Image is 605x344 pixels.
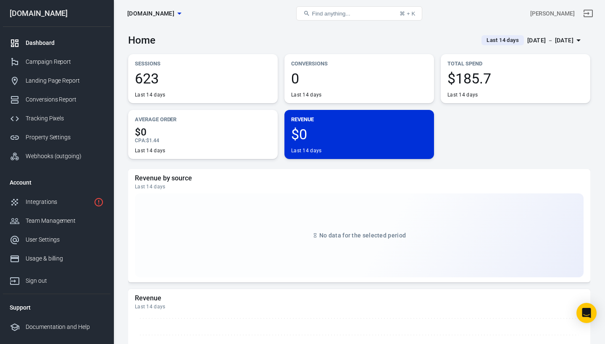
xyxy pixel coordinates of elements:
[291,91,322,98] div: Last 14 days
[3,109,110,128] a: Tracking Pixels
[26,323,104,331] div: Documentation and Help
[296,6,422,21] button: Find anything...⌘ + K
[3,34,110,52] a: Dashboard
[135,174,584,182] h5: Revenue by source
[135,115,271,124] p: Average Order
[135,138,146,143] span: CPA :
[124,6,184,21] button: [DOMAIN_NAME]
[483,36,522,44] span: Last 14 days
[291,115,427,124] p: Revenue
[3,90,110,109] a: Conversions Report
[3,297,110,318] li: Support
[319,232,406,239] span: No data for the selected period
[475,34,590,47] button: Last 14 days[DATE] － [DATE]
[527,35,573,46] div: [DATE] － [DATE]
[3,268,110,290] a: Sign out
[26,276,104,285] div: Sign out
[312,10,350,17] span: Find anything...
[135,59,271,68] p: Sessions
[400,10,415,17] div: ⌘ + K
[576,303,597,323] div: Open Intercom Messenger
[291,71,427,86] span: 0
[3,147,110,166] a: Webhooks (outgoing)
[135,127,271,137] span: $0
[135,294,584,302] h5: Revenue
[291,127,427,141] span: $0
[26,235,104,244] div: User Settings
[447,59,584,68] p: Total Spend
[135,183,584,190] div: Last 14 days
[447,91,478,98] div: Last 14 days
[3,10,110,17] div: [DOMAIN_NAME]
[94,197,104,207] svg: 1 networks not verified yet
[127,8,174,19] span: worldwidehealthytip.com
[447,71,584,86] span: $185.7
[26,95,104,104] div: Conversions Report
[3,211,110,230] a: Team Management
[26,198,90,206] div: Integrations
[3,193,110,211] a: Integrations
[26,254,104,263] div: Usage & billing
[3,172,110,193] li: Account
[530,9,575,18] div: Account id: GXqx2G2u
[135,71,271,86] span: 623
[291,147,322,154] div: Last 14 days
[128,34,155,46] h3: Home
[26,39,104,47] div: Dashboard
[135,147,166,154] div: Last 14 days
[146,138,159,143] span: $1.44
[3,230,110,249] a: User Settings
[3,71,110,90] a: Landing Page Report
[26,57,104,66] div: Campaign Report
[3,249,110,268] a: Usage & billing
[135,91,166,98] div: Last 14 days
[26,114,104,123] div: Tracking Pixels
[578,3,598,23] a: Sign out
[135,303,584,310] div: Last 14 days
[3,128,110,147] a: Property Settings
[26,76,104,85] div: Landing Page Report
[26,152,104,161] div: Webhooks (outgoing)
[3,52,110,71] a: Campaign Report
[291,59,427,68] p: Conversions
[26,216,104,225] div: Team Management
[26,133,104,142] div: Property Settings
